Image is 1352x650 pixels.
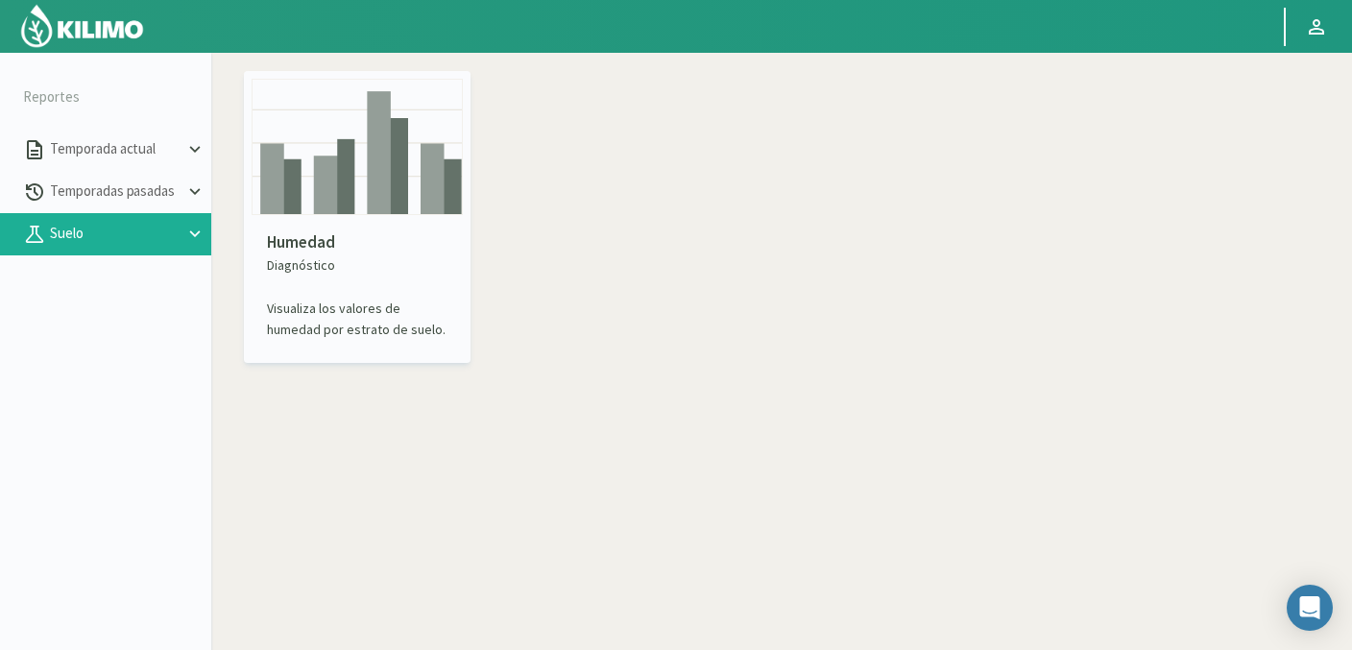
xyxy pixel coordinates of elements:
[1287,585,1333,631] div: Open Intercom Messenger
[244,71,1342,363] kil-reports-card: soil-summary.HUMIDITY
[267,230,447,255] p: Humedad
[46,181,184,203] p: Temporadas pasadas
[252,79,463,215] img: card thumbnail
[267,299,447,340] p: Visualiza los valores de humedad por estrato de suelo.
[19,3,145,49] img: Kilimo
[46,138,184,160] p: Temporada actual
[46,223,184,245] p: Suelo
[267,255,447,276] p: Diagnóstico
